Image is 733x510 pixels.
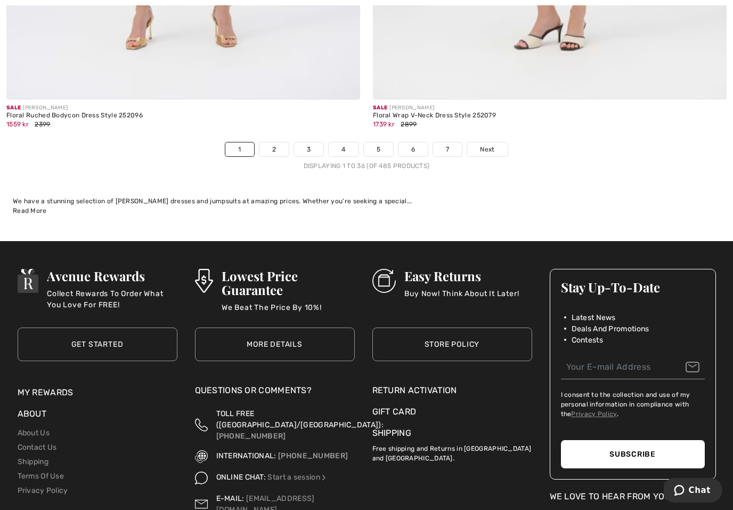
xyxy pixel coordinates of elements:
a: 6 [398,142,428,156]
a: Shipping [372,428,411,438]
div: Questions or Comments? [195,384,355,402]
span: Contests [572,334,603,346]
a: Privacy Policy [18,486,68,495]
a: Get Started [18,328,177,361]
a: More Details [195,328,355,361]
span: Sale [6,105,21,111]
span: Next [480,145,494,154]
a: Return Activation [372,384,532,397]
input: Your E-mail Address [561,355,705,379]
img: Lowest Price Guarantee [195,269,213,293]
a: 4 [329,142,358,156]
img: Online Chat [195,472,208,484]
a: Next [467,142,507,156]
img: Toll Free (Canada/US) [195,408,208,442]
span: ONLINE CHAT: [216,473,266,482]
a: Privacy Policy [571,410,616,418]
a: [PHONE_NUMBER] [216,432,286,441]
div: About [18,408,177,426]
a: Gift Card [372,405,532,418]
a: 2 [259,142,289,156]
button: Subscribe [561,440,705,468]
a: 1 [225,142,254,156]
a: Contact Us [18,443,57,452]
h3: Avenue Rewards [47,269,177,283]
p: We Beat The Price By 10%! [222,302,355,323]
img: Avenue Rewards [18,269,39,293]
a: [PHONE_NUMBER] [278,451,348,460]
div: [PERSON_NAME] [373,104,496,112]
a: 7 [433,142,462,156]
div: We Love To Hear From You! [550,490,716,503]
span: 1739 kr [373,121,395,128]
iframe: Opens a widget where you can chat to one of our agents [664,478,722,505]
img: International [195,450,208,463]
span: 2399 [35,121,50,128]
div: We have a stunning selection of [PERSON_NAME] dresses and jumpsuits at amazing prices. Whether yo... [13,196,720,206]
p: Buy Now! Think About It Later! [404,288,519,309]
span: TOLL FREE ([GEOGRAPHIC_DATA]/[GEOGRAPHIC_DATA]): [216,409,384,429]
img: Easy Returns [372,269,396,293]
span: Deals And Promotions [572,323,649,334]
a: 5 [364,142,393,156]
span: 1559 kr [6,121,29,128]
h3: Stay Up-To-Date [561,280,705,294]
a: Shipping [18,457,48,466]
span: INTERNATIONAL: [216,451,276,460]
div: Floral Ruched Bodycon Dress Style 252096 [6,112,143,119]
a: My Rewards [18,387,74,397]
span: Sale [373,105,387,111]
h3: Easy Returns [404,269,519,283]
a: About Us [18,428,50,437]
a: Store Policy [372,328,532,361]
span: 2899 [401,121,417,128]
span: Read More [13,207,47,214]
p: Free shipping and Returns in [GEOGRAPHIC_DATA] and [GEOGRAPHIC_DATA]. [372,440,532,463]
div: Floral Wrap V-Neck Dress Style 252079 [373,112,496,119]
a: 3 [294,142,323,156]
span: E-MAIL: [216,494,245,503]
a: Start a session [267,473,328,482]
label: I consent to the collection and use of my personal information in compliance with the . [561,390,705,419]
span: Latest News [572,312,616,323]
div: [PERSON_NAME] [6,104,143,112]
img: Online Chat [320,474,328,481]
p: Collect Rewards To Order What You Love For FREE! [47,288,177,309]
h3: Lowest Price Guarantee [222,269,355,297]
a: Terms Of Use [18,472,64,481]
